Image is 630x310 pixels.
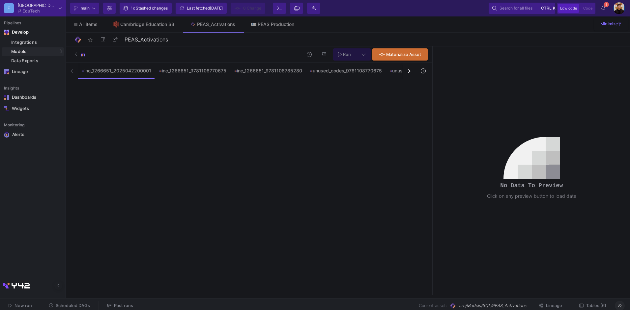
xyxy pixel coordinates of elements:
[70,48,93,61] button: SQL-Model type child icon
[12,95,55,100] div: Dashboards
[489,3,555,14] button: Search for all filesctrlk
[258,22,294,27] div: PEAS Production
[372,48,428,61] button: Materialize Asset
[12,106,55,111] div: Widgets
[2,27,64,38] mat-expansion-panel-header: Navigation iconDevelop
[539,4,552,12] button: ctrlk
[487,193,576,200] div: Click on any preview button to load data
[4,3,14,13] div: C
[310,69,313,72] img: SQL-Model type child icon
[2,92,64,103] a: Navigation iconDashboards
[2,38,64,47] a: Integrations
[558,4,579,13] button: Low code
[251,23,257,25] img: Tab icon
[120,3,172,14] button: 1x Stashed changes
[389,69,392,72] img: SQL-Model type child icon
[2,129,64,140] a: Navigation iconAlerts
[343,52,351,57] span: Run
[197,22,235,27] div: PEAS_Activations
[2,103,64,114] a: Navigation iconWidgets
[159,68,226,73] div: inc_1266651_9781108770675
[12,69,55,74] div: Lineage
[11,40,62,45] div: Integrations
[583,6,592,11] span: Code
[4,30,9,35] img: Navigation icon
[159,69,162,72] img: SQL-Model type child icon
[187,3,223,13] div: Last fetched
[419,302,447,309] span: Current asset:
[81,3,90,13] span: main
[79,22,98,27] span: All items
[210,6,223,11] span: [DATE]
[80,52,85,57] img: SQL-Model type child icon
[70,3,99,14] button: main
[12,132,55,138] div: Alerts
[244,182,254,192] img: logo.gif
[541,4,552,12] span: ctrl
[613,2,625,14] img: bg52tvgs8dxfpOhHYAd0g09LCcAxm85PnUXHwHyc.png
[12,30,22,35] div: Develop
[113,21,119,28] img: Tab icon
[503,137,560,179] img: no-data.svg
[234,68,302,73] div: inc_1266651_9781108785280
[82,69,84,72] img: SQL-Model type child icon
[18,3,56,8] div: [GEOGRAPHIC_DATA]
[597,3,609,14] button: 5
[22,9,40,13] div: EduTech
[2,57,64,65] a: Data Exports
[86,36,94,44] mat-icon: star_border
[459,302,527,309] span: src/Models/SQL/PEAS_Activations
[14,303,32,308] span: New run
[4,132,10,138] img: Navigation icon
[176,3,227,14] button: Last fetched[DATE]
[500,3,532,13] span: Search for all files
[604,2,609,7] span: 5
[2,66,64,77] a: Navigation iconLineage
[546,303,562,308] span: Lineage
[4,106,9,111] img: Navigation icon
[74,36,82,44] img: Logo
[386,52,421,57] span: Materialize Asset
[234,69,237,72] img: SQL-Model type child icon
[581,4,594,13] button: Code
[553,4,556,12] span: k
[11,58,62,64] div: Data Exports
[120,22,174,27] div: Cambridge Education S3
[389,68,462,73] div: unused_codes_9781108785280
[4,69,9,74] img: Navigation icon
[114,303,133,308] span: Past runs
[449,302,456,309] img: SQL Model
[500,181,563,190] pre: No Data To Preview
[4,95,9,100] img: Navigation icon
[11,49,27,54] span: Models
[131,3,168,13] div: 1x Stashed changes
[310,68,382,73] div: unused_codes_9781108770675
[190,22,196,27] img: Tab icon
[586,303,606,308] span: Tables (6)
[82,68,151,73] div: inc_1266651_2025042200001
[333,48,356,61] button: Run
[56,303,90,308] span: Scheduled DAGs
[560,6,577,11] span: Low code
